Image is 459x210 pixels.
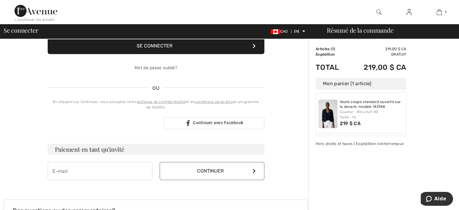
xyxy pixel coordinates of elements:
[318,100,337,128] img: Veste coupe standard ouverte sur le devant, modèle 143148
[185,100,195,104] font: et les
[193,120,243,125] font: Continuer avec Facebook
[316,47,332,51] font: Articles (
[197,168,224,174] font: Continuer
[316,52,335,57] font: Expédition
[406,8,412,16] img: Mes informations
[385,47,406,51] font: 219,00 $ CA
[340,110,378,114] font: Couleur : Bleu nuit 40
[164,117,264,129] a: Continuer avec Facebook
[45,117,162,130] iframe: Bouton Se connecter avec Google
[323,81,371,86] font: Mon panier (1 article)
[137,100,185,104] a: politique de confidentialité
[364,63,406,72] font: 219,00 $ CA
[376,8,381,16] img: rechercher sur le site
[437,8,442,16] img: Mon sac
[14,5,57,17] img: 1ère Avenue
[334,47,335,51] font: )
[340,115,356,119] font: Taille : 16
[316,141,404,146] font: Hors droits et taxes | Expédition ininterrompue
[340,121,361,126] font: 219 $ CA
[280,29,288,34] font: CAO
[294,29,299,34] font: EN
[195,100,233,104] a: conditions générales
[332,47,334,51] font: 1
[160,162,264,180] button: Continuer
[340,100,401,109] font: Veste coupe standard ouverte sur le devant, modèle 143148
[421,192,453,207] iframe: Ouvre un widget où vous pouvez trouver plus d'informations
[55,145,124,153] font: Paiement en tant qu'invité
[327,26,393,34] font: Résumé de la commande
[152,85,159,91] font: OU
[53,100,137,104] font: En cliquant sur Continuer, vous acceptez notre
[402,8,416,16] a: Se connecter
[424,8,454,16] a: 1
[316,63,339,72] font: Total
[340,100,404,109] a: Veste coupe standard ouverte sur le devant, modèle 143148
[391,52,406,57] font: Gratuit
[14,18,55,22] font: < Continuer les achats
[48,162,152,180] input: E-mail
[271,29,280,34] img: Dollar canadien
[445,10,446,14] font: 1
[48,38,264,54] button: Se connecter
[135,65,177,70] a: Mot de passe oublié?
[137,43,172,49] font: Se connecter
[4,26,38,34] font: Se connecter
